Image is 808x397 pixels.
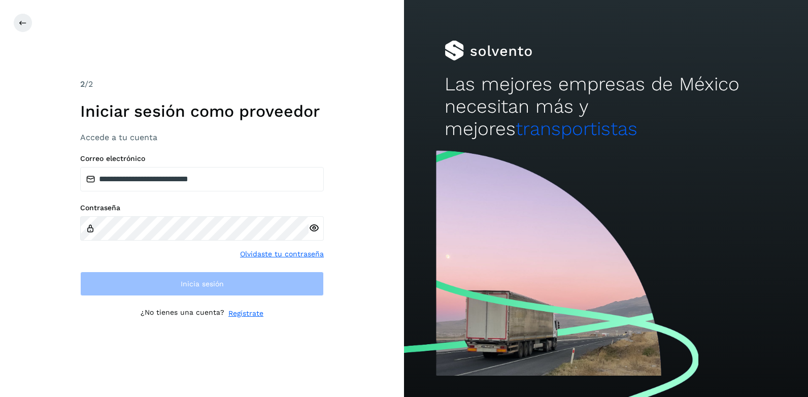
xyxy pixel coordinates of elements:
[240,249,324,259] a: Olvidaste tu contraseña
[516,118,637,140] span: transportistas
[80,204,324,212] label: Contraseña
[80,102,324,121] h1: Iniciar sesión como proveedor
[80,272,324,296] button: Inicia sesión
[80,133,324,142] h3: Accede a tu cuenta
[141,308,224,319] p: ¿No tienes una cuenta?
[80,154,324,163] label: Correo electrónico
[445,73,768,141] h2: Las mejores empresas de México necesitan más y mejores
[181,280,224,287] span: Inicia sesión
[228,308,263,319] a: Regístrate
[80,79,85,89] span: 2
[80,78,324,90] div: /2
